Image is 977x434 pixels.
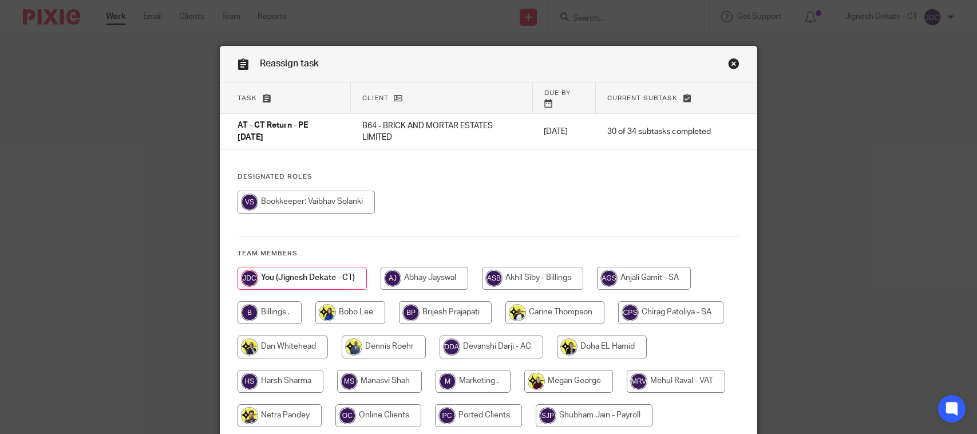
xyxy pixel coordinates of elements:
[596,114,722,149] td: 30 of 34 subtasks completed
[238,172,739,182] h4: Designated Roles
[238,122,308,142] span: AT - CT Return - PE [DATE]
[238,95,257,101] span: Task
[544,90,571,96] span: Due by
[238,249,739,258] h4: Team members
[260,59,319,68] span: Reassign task
[607,95,678,101] span: Current subtask
[362,120,521,144] p: B64 - BRICK AND MORTAR ESTATES LIMITED
[728,58,739,73] a: Close this dialog window
[544,126,584,137] p: [DATE]
[362,95,389,101] span: Client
